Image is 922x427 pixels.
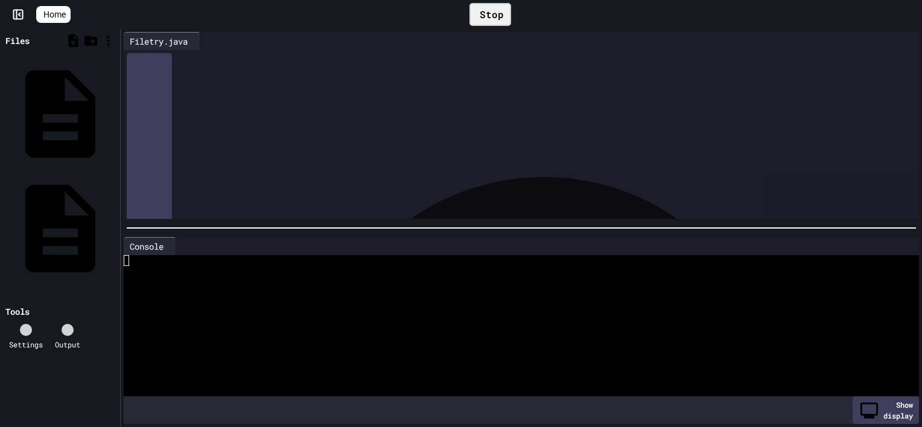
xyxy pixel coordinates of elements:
div: Output [55,339,80,350]
div: Console [124,237,176,255]
div: Filetry.java [124,35,194,48]
div: Stop [469,3,511,26]
div: Settings [9,339,43,350]
div: Show display [853,396,919,424]
div: Files [5,34,30,47]
span: Home [43,8,66,21]
div: Console [124,240,170,253]
a: Home [36,6,71,23]
div: Tools [5,305,30,318]
div: Filetry.java [124,32,200,50]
